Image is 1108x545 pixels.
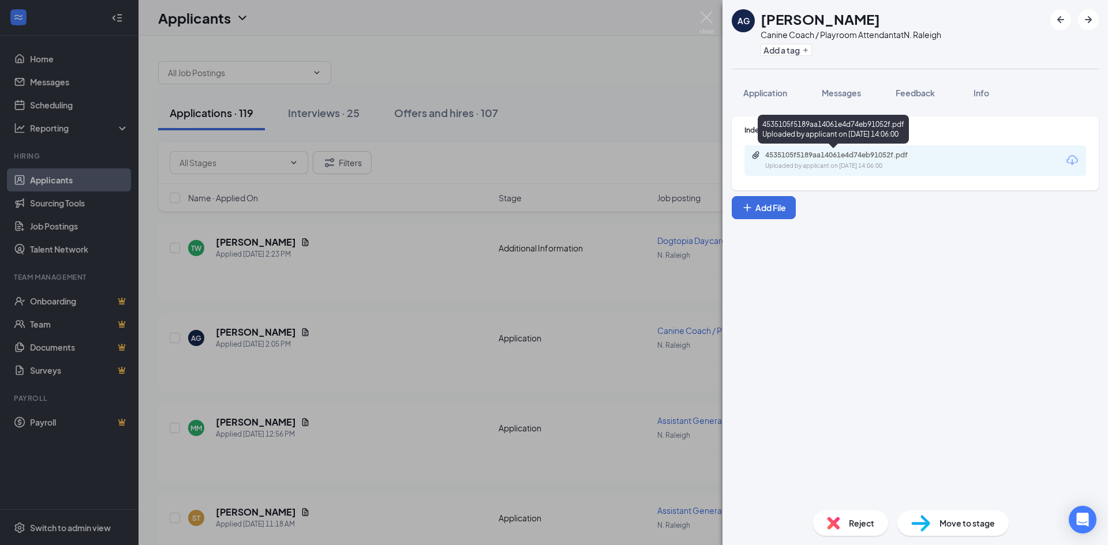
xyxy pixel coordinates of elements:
[849,517,874,529] span: Reject
[743,88,787,98] span: Application
[761,29,941,40] div: Canine Coach / Playroom Attendant at N. Raleigh
[1054,13,1068,27] svg: ArrowLeftNew
[765,151,927,160] div: 4535105f5189aa14061e4d74eb91052f.pdf
[758,115,909,144] div: 4535105f5189aa14061e4d74eb91052f.pdf Uploaded by applicant on [DATE] 14:06:00
[732,196,796,219] button: Add FilePlus
[738,15,750,27] div: AG
[1065,153,1079,167] svg: Download
[1050,9,1071,30] button: ArrowLeftNew
[822,88,861,98] span: Messages
[939,517,995,529] span: Move to stage
[1081,13,1095,27] svg: ArrowRight
[751,151,761,160] svg: Paperclip
[744,125,1086,135] div: Indeed Resume
[802,47,809,54] svg: Plus
[761,9,880,29] h1: [PERSON_NAME]
[751,151,938,171] a: Paperclip4535105f5189aa14061e4d74eb91052f.pdfUploaded by applicant on [DATE] 14:06:00
[896,88,935,98] span: Feedback
[1078,9,1099,30] button: ArrowRight
[742,202,753,213] svg: Plus
[761,44,812,56] button: PlusAdd a tag
[1069,506,1096,533] div: Open Intercom Messenger
[974,88,989,98] span: Info
[765,161,938,171] div: Uploaded by applicant on [DATE] 14:06:00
